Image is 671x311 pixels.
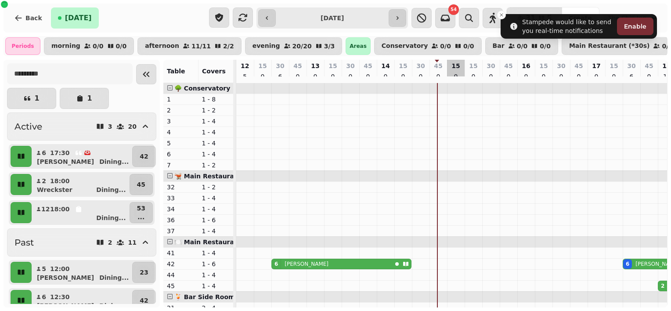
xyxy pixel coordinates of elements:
[167,68,185,75] span: Table
[258,61,267,70] p: 15
[108,239,112,246] p: 2
[5,37,40,55] div: Periods
[610,72,617,81] p: 0
[50,177,70,185] p: 18:00
[661,282,664,289] div: 2
[324,43,335,49] p: 3 / 3
[574,61,583,70] p: 45
[202,183,230,192] p: 1 - 2
[485,37,558,55] button: Bar0/00/0
[487,61,495,70] p: 30
[469,61,477,70] p: 15
[130,202,153,223] button: 53...
[364,72,372,81] p: 0
[93,43,104,49] p: 0 / 0
[60,88,109,109] button: 1
[167,161,195,170] p: 7
[191,43,211,49] p: 11 / 11
[33,202,128,223] button: 1218:00Dining...
[610,61,618,70] p: 15
[41,205,47,213] p: 12
[167,249,195,257] p: 41
[202,271,230,279] p: 1 - 4
[87,95,92,102] p: 1
[435,72,442,81] p: 0
[140,268,148,277] p: 23
[627,61,635,70] p: 30
[417,72,424,81] p: 0
[493,43,505,50] p: Bar
[116,43,127,49] p: 0 / 0
[128,123,137,130] p: 20
[137,37,242,55] button: afternoon11/112/2
[329,72,336,81] p: 0
[575,72,582,81] p: 0
[451,7,457,12] span: 54
[51,43,80,50] p: morning
[33,174,128,195] button: 218:00WrecksterDining...
[592,61,600,70] p: 17
[167,282,195,290] p: 45
[497,11,506,19] button: Close toast
[364,61,372,70] p: 45
[167,216,195,224] p: 36
[312,72,319,81] p: 0
[277,72,284,81] p: 6
[202,117,230,126] p: 1 - 4
[41,177,47,185] p: 2
[136,64,156,84] button: Collapse sidebar
[145,43,179,50] p: afternoon
[242,72,249,81] p: 5
[167,95,195,104] p: 1
[50,148,70,157] p: 17:30
[65,14,92,22] span: [DATE]
[470,72,477,81] p: 0
[14,120,42,133] h2: Active
[202,139,230,148] p: 1 - 4
[557,61,565,70] p: 30
[328,61,337,70] p: 15
[285,260,328,268] p: [PERSON_NAME]
[167,117,195,126] p: 3
[523,72,530,81] p: 0
[137,204,145,213] p: 53
[167,271,195,279] p: 44
[253,43,280,50] p: evening
[130,174,153,195] button: 45
[202,95,230,104] p: 1 - 8
[245,37,343,55] button: evening20/203/3
[202,161,230,170] p: 1 - 2
[137,180,145,189] p: 45
[34,95,39,102] p: 1
[167,260,195,268] p: 42
[137,213,145,221] p: ...
[202,205,230,213] p: 1 - 4
[174,173,264,180] span: 🫕 Main Restaurant (*30s)
[37,301,94,310] p: [PERSON_NAME]
[202,128,230,137] p: 1 - 4
[293,61,302,70] p: 45
[517,43,528,49] p: 0 / 0
[382,43,428,50] p: Conservatory
[167,128,195,137] p: 4
[174,293,258,300] span: 🍹 Bar Side Room (*20s)
[37,273,94,282] p: [PERSON_NAME]
[202,150,230,159] p: 1 - 4
[663,72,670,81] p: 14
[7,112,156,141] button: Active320
[167,139,195,148] p: 5
[167,106,195,115] p: 2
[381,61,390,70] p: 14
[167,227,195,235] p: 37
[108,123,112,130] p: 3
[626,260,629,268] div: 6
[400,72,407,81] p: 0
[33,262,130,283] button: 512:00[PERSON_NAME]Dining...
[504,61,512,70] p: 45
[167,183,195,192] p: 32
[374,37,482,55] button: Conservatory0/00/0
[44,37,134,55] button: morning0/00/0
[202,194,230,203] p: 1 - 4
[593,72,600,81] p: 0
[487,72,494,81] p: 0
